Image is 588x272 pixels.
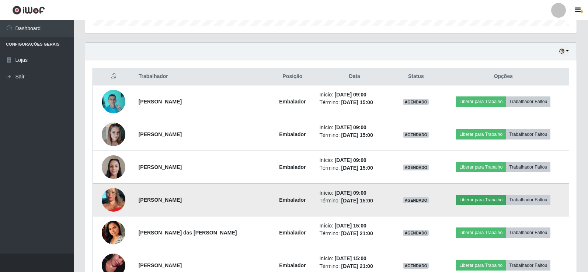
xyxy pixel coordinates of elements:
time: [DATE] 15:00 [341,99,373,105]
time: [DATE] 09:00 [335,92,366,98]
time: [DATE] 15:00 [341,165,373,171]
strong: [PERSON_NAME] [139,164,182,170]
th: Opções [438,68,569,85]
li: Término: [319,230,390,237]
li: Término: [319,197,390,205]
th: Status [394,68,438,85]
time: [DATE] 15:00 [341,132,373,138]
button: Liberar para Trabalho [456,129,506,139]
th: Trabalhador [134,68,270,85]
li: Início: [319,124,390,131]
img: 1738436502768.jpeg [102,151,125,183]
button: Trabalhador Faltou [506,162,550,172]
span: AGENDADO [403,132,429,138]
time: [DATE] 09:00 [335,157,366,163]
strong: [PERSON_NAME] das [PERSON_NAME] [139,230,237,236]
img: 1755030778360.jpeg [102,121,125,148]
span: AGENDADO [403,263,429,269]
strong: Embalador [279,197,306,203]
span: AGENDADO [403,165,429,170]
strong: Embalador [279,164,306,170]
button: Liberar para Trabalho [456,260,506,271]
img: CoreUI Logo [12,6,45,15]
th: Posição [270,68,315,85]
strong: Embalador [279,99,306,105]
strong: [PERSON_NAME] [139,197,182,203]
li: Início: [319,189,390,197]
button: Liberar para Trabalho [456,96,506,107]
button: Trabalhador Faltou [506,129,550,139]
li: Término: [319,99,390,106]
li: Término: [319,262,390,270]
time: [DATE] 09:00 [335,190,366,196]
button: Trabalhador Faltou [506,227,550,238]
li: Início: [319,156,390,164]
strong: [PERSON_NAME] [139,262,182,268]
img: 1672880944007.jpeg [102,209,125,255]
li: Início: [319,91,390,99]
time: [DATE] 21:00 [341,230,373,236]
span: AGENDADO [403,197,429,203]
span: AGENDADO [403,230,429,236]
li: Término: [319,164,390,172]
strong: [PERSON_NAME] [139,131,182,137]
time: [DATE] 21:00 [341,263,373,269]
li: Término: [319,131,390,139]
button: Liberar para Trabalho [456,195,506,205]
button: Trabalhador Faltou [506,195,550,205]
time: [DATE] 09:00 [335,124,366,130]
time: [DATE] 15:00 [335,255,366,261]
time: [DATE] 15:00 [341,198,373,204]
th: Data [315,68,394,85]
span: AGENDADO [403,99,429,105]
button: Trabalhador Faltou [506,260,550,271]
button: Liberar para Trabalho [456,227,506,238]
strong: Embalador [279,131,306,137]
img: 1699884729750.jpeg [102,86,125,117]
time: [DATE] 15:00 [335,223,366,229]
li: Início: [319,255,390,262]
img: 1742344231846.jpeg [102,174,125,226]
strong: Embalador [279,230,306,236]
strong: Embalador [279,262,306,268]
strong: [PERSON_NAME] [139,99,182,105]
button: Liberar para Trabalho [456,162,506,172]
li: Início: [319,222,390,230]
button: Trabalhador Faltou [506,96,550,107]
